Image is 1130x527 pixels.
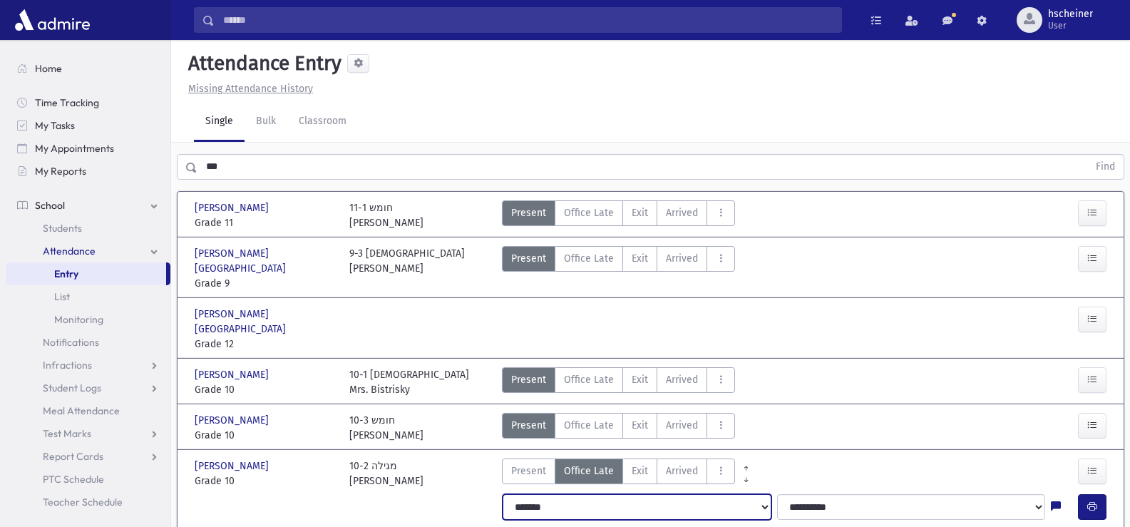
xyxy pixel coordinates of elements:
a: Bulk [245,102,287,142]
span: Grade 11 [195,215,335,230]
span: Students [43,222,82,235]
span: Present [511,418,546,433]
span: Time Tracking [35,96,99,109]
span: Infractions [43,359,92,372]
span: Exit [632,205,648,220]
span: Home [35,62,62,75]
span: School [35,199,65,212]
span: [PERSON_NAME][GEOGRAPHIC_DATA] [195,246,335,276]
span: Exit [632,251,648,266]
a: Monitoring [6,308,170,331]
h5: Attendance Entry [183,51,341,76]
a: Infractions [6,354,170,377]
a: Test Marks [6,422,170,445]
a: List [6,285,170,308]
div: 9-3 [DEMOGRAPHIC_DATA] [PERSON_NAME] [349,246,465,291]
div: AttTypes [502,459,735,488]
span: Present [511,251,546,266]
button: Find [1087,155,1124,179]
span: Teacher Schedule [43,496,123,508]
span: Attendance [43,245,96,257]
span: My Tasks [35,119,75,132]
span: Office Late [564,418,614,433]
span: Exit [632,372,648,387]
span: Grade 10 [195,428,335,443]
span: Report Cards [43,450,103,463]
div: 10-3 חומש [PERSON_NAME] [349,413,423,443]
span: Test Marks [43,427,91,440]
span: Student Logs [43,382,101,394]
div: AttTypes [502,367,735,397]
a: Students [6,217,170,240]
div: 11-1 חומש [PERSON_NAME] [349,200,423,230]
span: Arrived [666,418,698,433]
a: Meal Attendance [6,399,170,422]
span: Present [511,372,546,387]
a: Home [6,57,170,80]
a: My Tasks [6,114,170,137]
span: Office Late [564,372,614,387]
span: [PERSON_NAME] [195,367,272,382]
span: Grade 10 [195,382,335,397]
div: AttTypes [502,413,735,443]
div: AttTypes [502,246,735,291]
span: My Appointments [35,142,114,155]
span: Grade 12 [195,337,335,352]
a: Notifications [6,331,170,354]
span: Present [511,205,546,220]
div: 10-1 [DEMOGRAPHIC_DATA] Mrs. Bistrisky [349,367,469,397]
span: Monitoring [54,313,103,326]
a: My Reports [6,160,170,183]
span: PTC Schedule [43,473,104,486]
span: Office Late [564,205,614,220]
span: Exit [632,418,648,433]
span: Grade 10 [195,474,335,488]
a: Single [194,102,245,142]
input: Search [215,7,841,33]
img: AdmirePro [11,6,93,34]
span: Office Late [564,251,614,266]
a: PTC Schedule [6,468,170,491]
span: List [54,290,70,303]
div: 10-2 מגילה [PERSON_NAME] [349,459,423,488]
span: Meal Attendance [43,404,120,417]
a: Entry [6,262,166,285]
span: [PERSON_NAME] [195,413,272,428]
span: Arrived [666,372,698,387]
a: Student Logs [6,377,170,399]
a: School [6,194,170,217]
span: Notifications [43,336,99,349]
span: [PERSON_NAME] [195,200,272,215]
a: Attendance [6,240,170,262]
a: Teacher Schedule [6,491,170,513]
span: Office Late [564,464,614,479]
a: Time Tracking [6,91,170,114]
span: Present [511,464,546,479]
a: Classroom [287,102,358,142]
span: [PERSON_NAME][GEOGRAPHIC_DATA] [195,307,335,337]
div: AttTypes [502,200,735,230]
a: My Appointments [6,137,170,160]
span: [PERSON_NAME] [195,459,272,474]
a: Report Cards [6,445,170,468]
span: Arrived [666,464,698,479]
span: hscheiner [1048,9,1093,20]
a: Missing Attendance History [183,83,313,95]
span: Exit [632,464,648,479]
span: Entry [54,267,78,280]
span: Arrived [666,251,698,266]
span: Arrived [666,205,698,220]
u: Missing Attendance History [188,83,313,95]
span: User [1048,20,1093,31]
span: Grade 9 [195,276,335,291]
span: My Reports [35,165,86,178]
